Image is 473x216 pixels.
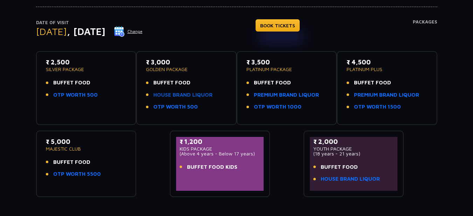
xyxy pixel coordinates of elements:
[46,57,127,67] p: ₹ 2,500
[313,151,394,156] p: (18 years - 21 years)
[413,19,437,44] h4: Packages
[153,103,198,111] a: OTP WORTH 500
[153,91,213,99] a: HOUSE BRAND LIQUOR
[246,57,327,67] p: ₹ 3,500
[53,79,90,87] span: BUFFET FOOD
[187,163,237,171] span: BUFFET FOOD KIDS
[313,146,394,151] p: YOUTH PACKAGE
[347,67,427,72] p: PLATINUM PLUS
[180,151,260,156] p: (Above 4 years - Below 17 years)
[36,26,67,37] span: [DATE]
[53,91,98,99] a: OTP WORTH 500
[254,103,301,111] a: OTP WORTH 1000
[153,79,190,87] span: BUFFET FOOD
[146,67,227,72] p: GOLDEN PACKAGE
[321,175,380,183] a: HOUSE BRAND LIQUOR
[347,57,427,67] p: ₹ 4,500
[36,19,143,26] p: Date of Visit
[46,137,127,146] p: ₹ 5,000
[180,146,260,151] p: KIDS PACKAGE
[246,67,327,72] p: PLATINUM PACKAGE
[354,91,419,99] a: PREMIUM BRAND LIQUOR
[67,26,105,37] span: , [DATE]
[313,137,394,146] p: ₹ 2,000
[46,146,127,151] p: MAJESTIC CLUB
[180,137,260,146] p: ₹ 1,200
[53,158,90,166] span: BUFFET FOOD
[354,79,391,87] span: BUFFET FOOD
[254,91,319,99] a: PREMIUM BRAND LIQUOR
[354,103,401,111] a: OTP WORTH 1500
[321,163,358,171] span: BUFFET FOOD
[46,67,127,72] p: SILVER PACKAGE
[254,79,291,87] span: BUFFET FOOD
[256,19,300,32] a: BOOK TICKETS
[53,170,101,178] a: OTP WORTH 5500
[146,57,227,67] p: ₹ 3,000
[114,26,143,37] button: Change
